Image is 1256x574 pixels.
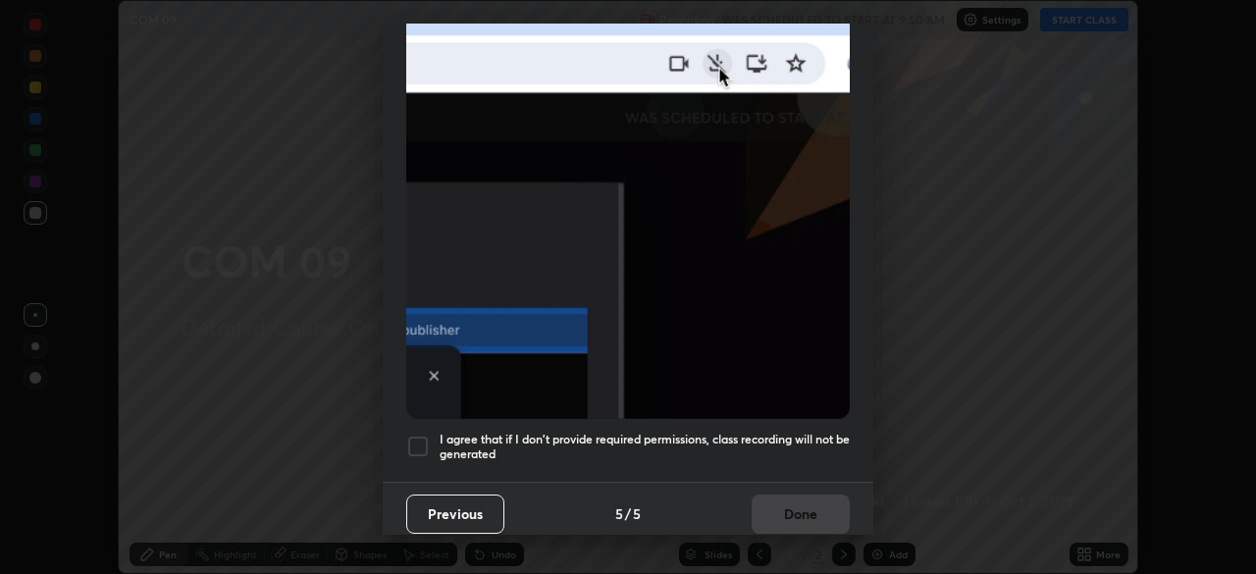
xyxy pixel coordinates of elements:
[633,503,641,524] h4: 5
[625,503,631,524] h4: /
[440,432,850,462] h5: I agree that if I don't provide required permissions, class recording will not be generated
[615,503,623,524] h4: 5
[406,495,504,534] button: Previous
